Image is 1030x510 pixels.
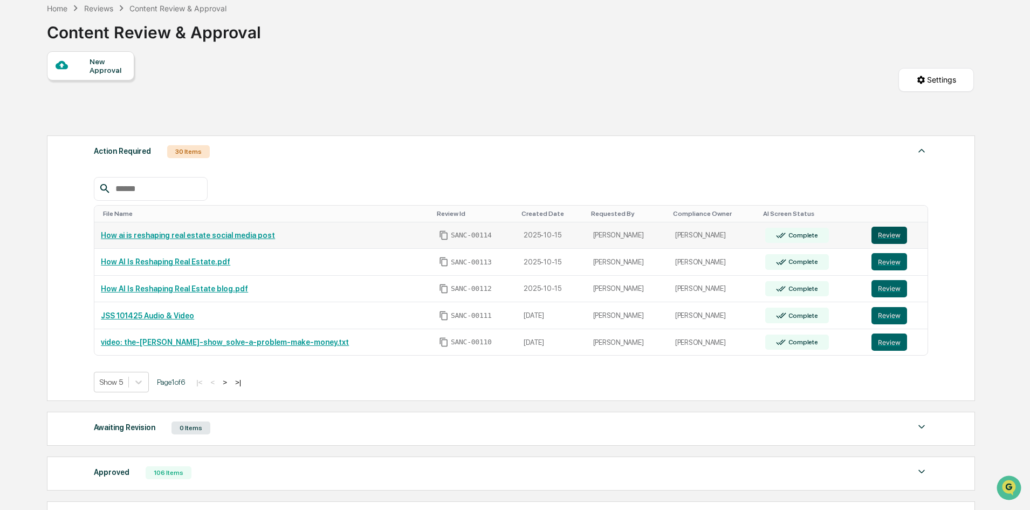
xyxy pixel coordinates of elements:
[207,378,218,387] button: <
[74,132,138,151] a: 🗄️Attestations
[587,302,669,329] td: [PERSON_NAME]
[94,144,151,158] div: Action Required
[871,253,922,270] a: Review
[915,144,928,157] img: caret
[786,312,818,319] div: Complete
[22,136,70,147] span: Preclearance
[37,93,136,102] div: We're available if you need us!
[517,329,586,356] td: [DATE]
[786,232,818,239] div: Complete
[451,338,492,346] span: SANC-00110
[439,284,449,294] span: Copy Id
[915,465,928,478] img: caret
[101,338,349,346] a: video: the-[PERSON_NAME]-show_solve-a-problem-make-money.txt
[101,231,275,240] a: How ai is reshaping real estate social media post
[871,227,907,244] button: Review
[874,210,924,217] div: Toggle SortBy
[103,210,428,217] div: Toggle SortBy
[146,466,191,479] div: 106 Items
[587,329,669,356] td: [PERSON_NAME]
[871,334,922,351] a: Review
[451,231,492,240] span: SANC-00114
[76,182,131,191] a: Powered byPylon
[871,307,907,324] button: Review
[11,158,19,166] div: 🔎
[673,210,754,217] div: Toggle SortBy
[763,210,861,217] div: Toggle SortBy
[157,378,185,386] span: Page 1 of 6
[89,136,134,147] span: Attestations
[517,276,586,303] td: 2025-10-15
[871,280,922,297] a: Review
[669,249,759,276] td: [PERSON_NAME]
[871,334,907,351] button: Review
[871,307,922,324] a: Review
[669,302,759,329] td: [PERSON_NAME]
[193,378,205,387] button: |<
[47,4,67,13] div: Home
[786,258,818,266] div: Complete
[451,311,492,320] span: SANC-00111
[219,378,230,387] button: >
[6,152,72,172] a: 🔎Data Lookup
[591,210,664,217] div: Toggle SortBy
[37,83,177,93] div: Start new chat
[90,57,126,74] div: New Approval
[451,284,492,293] span: SANC-00112
[786,338,818,346] div: Complete
[669,222,759,249] td: [PERSON_NAME]
[521,210,582,217] div: Toggle SortBy
[6,132,74,151] a: 🖐️Preclearance
[183,86,196,99] button: Start new chat
[587,249,669,276] td: [PERSON_NAME]
[94,420,155,434] div: Awaiting Revision
[129,4,226,13] div: Content Review & Approval
[587,222,669,249] td: [PERSON_NAME]
[78,137,87,146] div: 🗄️
[871,280,907,297] button: Review
[517,249,586,276] td: 2025-10-15
[898,68,974,92] button: Settings
[871,227,922,244] a: Review
[107,183,131,191] span: Pylon
[871,253,907,270] button: Review
[84,4,113,13] div: Reviews
[11,23,196,40] p: How can we help?
[995,474,1025,504] iframe: Open customer support
[669,276,759,303] td: [PERSON_NAME]
[587,276,669,303] td: [PERSON_NAME]
[451,258,492,267] span: SANC-00113
[439,257,449,267] span: Copy Id
[786,285,818,293] div: Complete
[517,222,586,249] td: 2025-10-15
[437,210,513,217] div: Toggle SortBy
[22,157,68,167] span: Data Lookup
[517,302,586,329] td: [DATE]
[915,420,928,433] img: caret
[101,257,230,266] a: How AI Is Reshaping Real Estate.pdf
[167,145,210,158] div: 30 Items
[439,311,449,321] span: Copy Id
[101,284,248,293] a: How AI Is Reshaping Real Estate blog.pdf
[232,378,244,387] button: >|
[47,14,261,42] div: Content Review & Approval
[171,421,210,434] div: 0 Items
[94,465,129,479] div: Approved
[439,230,449,240] span: Copy Id
[101,311,194,320] a: JSS 101425 Audio & Video
[11,137,19,146] div: 🖐️
[669,329,759,356] td: [PERSON_NAME]
[11,83,30,102] img: 1746055101610-c473b297-6a78-478c-a979-82029cc54cd1
[439,337,449,347] span: Copy Id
